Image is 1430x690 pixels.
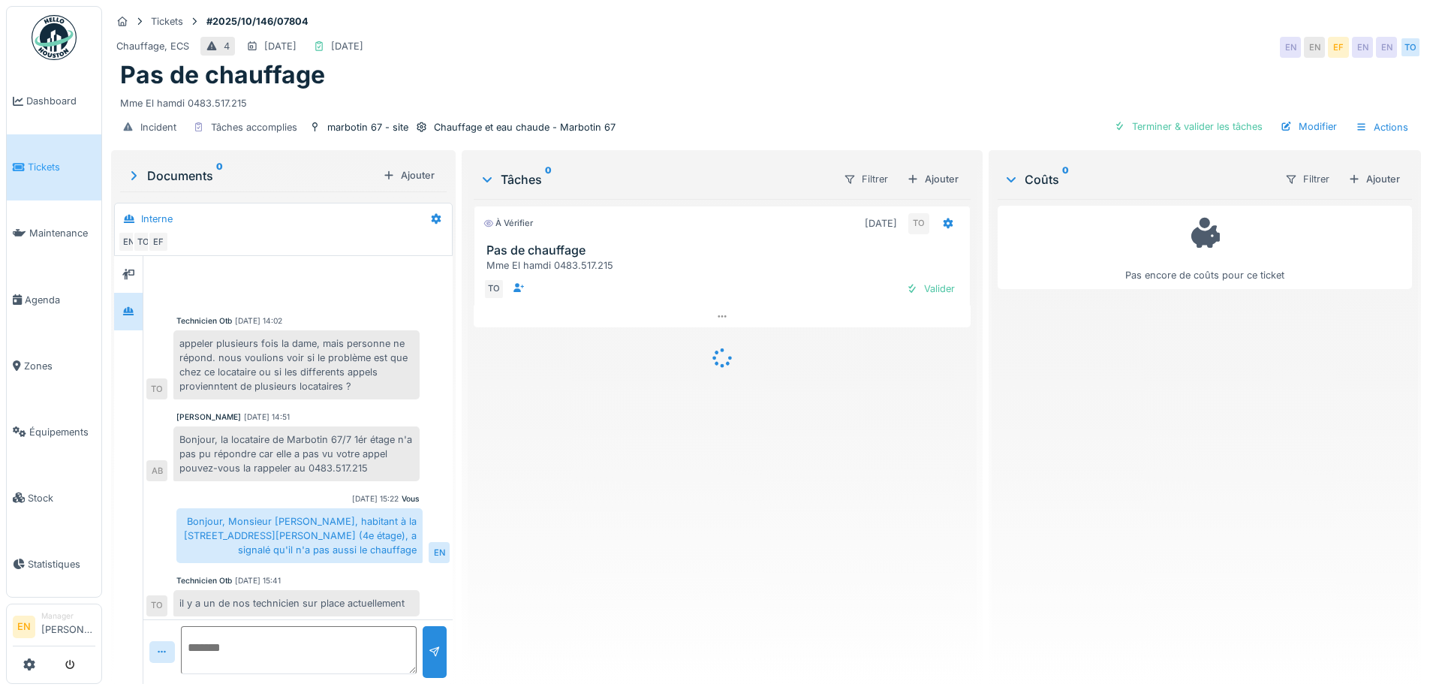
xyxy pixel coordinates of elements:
[235,315,282,327] div: [DATE] 14:02
[7,399,101,465] a: Équipements
[1352,37,1373,58] div: EN
[13,610,95,646] a: EN Manager[PERSON_NAME]
[133,231,154,252] div: TO
[146,595,167,616] div: TO
[126,167,377,185] div: Documents
[1275,116,1343,137] div: Modifier
[141,212,173,226] div: Interne
[25,293,95,307] span: Agenda
[28,491,95,505] span: Stock
[1280,37,1301,58] div: EN
[120,61,325,89] h1: Pas de chauffage
[173,330,420,400] div: appeler plusieurs fois la dame, mais personne ne répond. nous voulions voir si le problème est qu...
[865,216,897,231] div: [DATE]
[28,557,95,571] span: Statistiques
[176,575,232,586] div: Technicien Otb
[120,90,1412,110] div: Mme El hamdi 0483.517.215
[1376,37,1397,58] div: EN
[429,542,450,563] div: EN
[1304,37,1325,58] div: EN
[264,39,297,53] div: [DATE]
[837,168,895,190] div: Filtrer
[1278,168,1336,190] div: Filtrer
[244,411,290,423] div: [DATE] 14:51
[118,231,139,252] div: EN
[200,14,315,29] strong: #2025/10/146/07804
[352,493,399,505] div: [DATE] 15:22
[483,279,504,300] div: TO
[480,170,830,188] div: Tâches
[41,610,95,643] li: [PERSON_NAME]
[1062,170,1069,188] sup: 0
[176,411,241,423] div: [PERSON_NAME]
[900,279,961,299] div: Valider
[483,217,533,230] div: À vérifier
[7,200,101,267] a: Maintenance
[7,134,101,200] a: Tickets
[151,14,183,29] div: Tickets
[7,267,101,333] a: Agenda
[32,15,77,60] img: Badge_color-CXgf-gQk.svg
[28,160,95,174] span: Tickets
[1108,116,1269,137] div: Terminer & valider les tâches
[908,213,929,234] div: TO
[1342,169,1406,189] div: Ajouter
[146,378,167,399] div: TO
[1400,37,1421,58] div: TO
[1328,37,1349,58] div: EF
[1007,212,1402,282] div: Pas encore de coûts pour ce ticket
[486,258,963,273] div: Mme El hamdi 0483.517.215
[29,226,95,240] span: Maintenance
[148,231,169,252] div: EF
[173,590,420,616] div: il y a un de nos technicien sur place actuellement
[29,425,95,439] span: Équipements
[327,120,408,134] div: marbotin 67 - site
[224,39,230,53] div: 4
[434,120,616,134] div: Chauffage et eau chaude - Marbotin 67
[176,508,423,564] div: Bonjour, Monsieur [PERSON_NAME], habitant à la [STREET_ADDRESS][PERSON_NAME] (4e étage), a signal...
[1004,170,1272,188] div: Coûts
[402,493,420,505] div: Vous
[140,120,176,134] div: Incident
[1349,116,1415,138] div: Actions
[216,167,223,185] sup: 0
[545,170,552,188] sup: 0
[486,243,963,258] h3: Pas de chauffage
[26,94,95,108] span: Dashboard
[24,359,95,373] span: Zones
[176,315,232,327] div: Technicien Otb
[331,39,363,53] div: [DATE]
[13,616,35,638] li: EN
[7,531,101,597] a: Statistiques
[235,575,281,586] div: [DATE] 15:41
[211,120,297,134] div: Tâches accomplies
[41,610,95,622] div: Manager
[7,333,101,399] a: Zones
[377,165,441,185] div: Ajouter
[173,426,420,482] div: Bonjour, la locataire de Marbotin 67/7 1ér étage n'a pas pu répondre car elle a pas vu votre appe...
[7,465,101,531] a: Stock
[116,39,189,53] div: Chauffage, ECS
[7,68,101,134] a: Dashboard
[146,460,167,481] div: AB
[901,169,965,189] div: Ajouter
